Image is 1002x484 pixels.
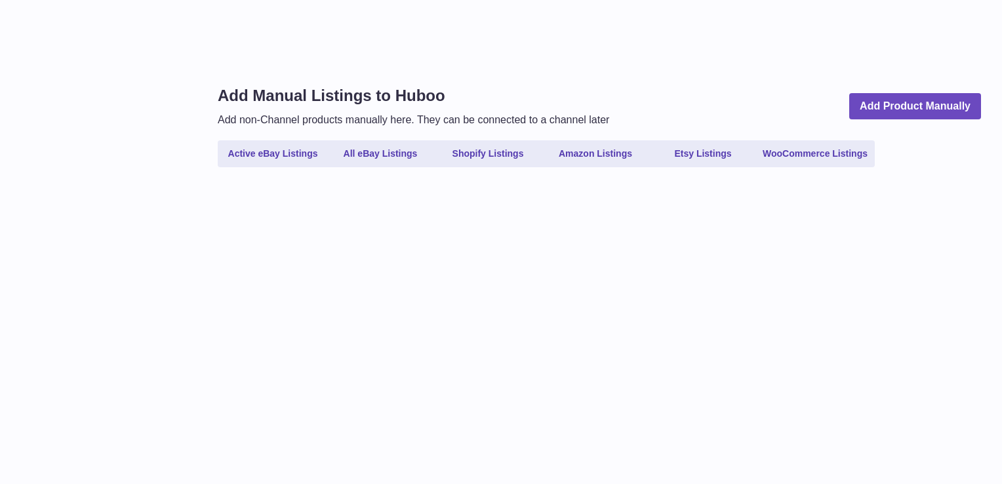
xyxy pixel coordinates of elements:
a: WooCommerce Listings [758,143,872,165]
a: All eBay Listings [328,143,433,165]
h1: Add Manual Listings to Huboo [218,85,609,106]
a: Add Product Manually [849,93,981,120]
p: Add non-Channel products manually here. They can be connected to a channel later [218,113,609,127]
a: Amazon Listings [543,143,648,165]
a: Active eBay Listings [220,143,325,165]
a: Shopify Listings [435,143,540,165]
a: Etsy Listings [651,143,755,165]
